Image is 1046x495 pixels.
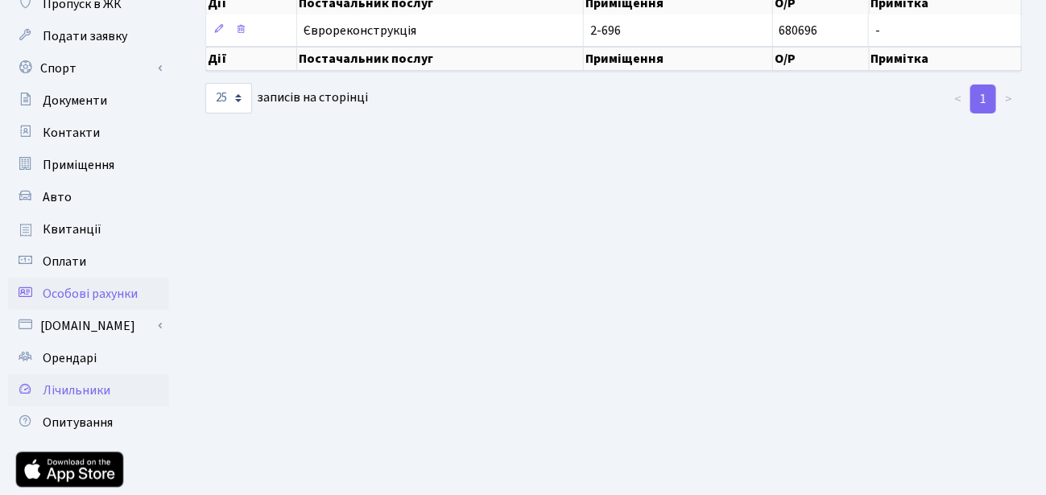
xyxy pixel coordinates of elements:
[875,22,880,39] span: -
[206,47,297,71] th: Дії
[43,188,72,206] span: Авто
[779,22,818,39] span: 680696
[43,285,138,303] span: Особові рахунки
[8,117,169,149] a: Контакти
[970,85,996,113] a: 1
[8,374,169,406] a: Лічильники
[43,92,107,109] span: Документи
[8,85,169,117] a: Документи
[205,83,252,113] select: записів на сторінці
[297,47,585,71] th: Постачальник послуг
[8,149,169,181] a: Приміщення
[43,221,101,238] span: Квитанції
[8,52,169,85] a: Спорт
[8,245,169,278] a: Оплати
[43,414,113,431] span: Опитування
[773,47,870,71] th: О/Р
[43,382,110,399] span: Лічильники
[205,83,368,113] label: записів на сторінці
[8,213,169,245] a: Квитанції
[590,24,766,37] span: 2-696
[870,47,1023,71] th: Примітка
[8,181,169,213] a: Авто
[8,406,169,439] a: Опитування
[43,124,100,142] span: Контакти
[43,27,127,45] span: Подати заявку
[8,342,169,374] a: Орендарі
[8,310,169,342] a: [DOMAIN_NAME]
[43,253,86,270] span: Оплати
[8,20,169,52] a: Подати заявку
[43,349,97,367] span: Орендарі
[584,47,773,71] th: Приміщення
[8,278,169,310] a: Особові рахунки
[43,156,114,174] span: Приміщення
[304,24,577,37] span: Єврореконструкція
